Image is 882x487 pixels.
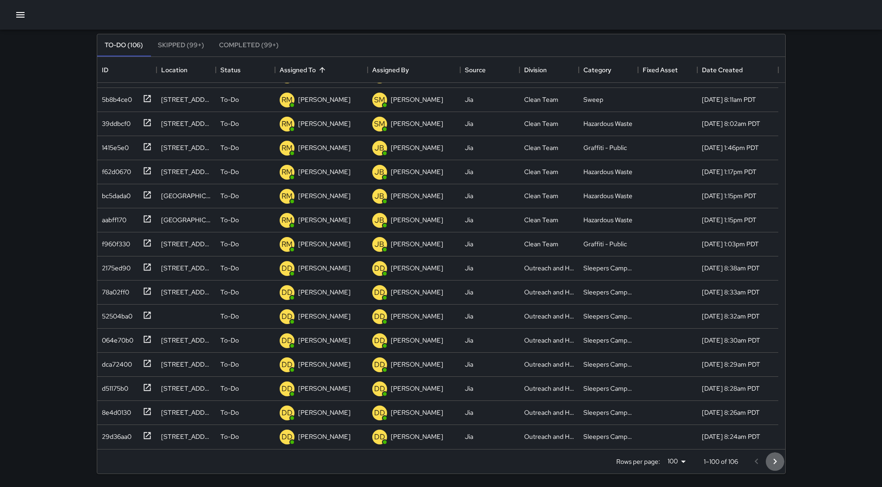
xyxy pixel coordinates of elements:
p: RM [281,119,293,130]
div: Jia [465,191,473,200]
p: To-Do [220,167,239,176]
div: Source [460,57,519,83]
p: DD [374,335,385,346]
p: DD [374,263,385,274]
p: DD [281,431,293,443]
p: JB [375,167,384,178]
p: To-Do [220,263,239,273]
div: 9/22/2025, 8:32am PDT [702,312,760,321]
p: DD [281,407,293,418]
div: Hazardous Waste [583,215,632,225]
p: JB [375,143,384,154]
div: d51175b0 [98,380,128,393]
div: Location [156,57,216,83]
div: Jia [465,119,473,128]
p: [PERSON_NAME] [391,384,443,393]
div: Jia [465,312,473,321]
p: JB [375,215,384,226]
div: 600 Van Ness Avenue [161,263,211,273]
p: To-Do [220,336,239,345]
p: [PERSON_NAME] [391,287,443,297]
div: f62d0670 [98,163,131,176]
div: Sleepers Campers and Loiterers [583,360,633,369]
div: Hazardous Waste [583,191,632,200]
p: DD [281,287,293,298]
p: [PERSON_NAME] [391,312,443,321]
div: Outreach and Hospitality [524,360,574,369]
div: 34 Van Ness Avenue [161,239,211,249]
div: 9/22/2025, 8:28am PDT [702,384,760,393]
p: RM [281,215,293,226]
div: ID [97,57,156,83]
div: Jia [465,336,473,345]
div: dca72400 [98,356,132,369]
p: [PERSON_NAME] [298,408,350,417]
button: Sort [316,63,329,76]
p: To-Do [220,239,239,249]
div: 1415e5e0 [98,139,129,152]
p: To-Do [220,408,239,417]
p: [PERSON_NAME] [298,191,350,200]
p: [PERSON_NAME] [298,432,350,441]
div: Clean Team [524,143,558,152]
div: f960f330 [98,236,130,249]
div: 78a02ff0 [98,284,129,297]
div: 9/21/2025, 1:46pm PDT [702,143,759,152]
div: Jia [465,360,473,369]
div: Jia [465,167,473,176]
div: 5b8b4ce0 [98,91,132,104]
p: DD [374,359,385,370]
p: [PERSON_NAME] [391,143,443,152]
p: RM [281,143,293,154]
p: [PERSON_NAME] [298,360,350,369]
div: 719 Golden Gate Avenue [161,287,211,297]
p: DD [281,311,293,322]
button: Go to next page [766,452,784,471]
div: Clean Team [524,167,558,176]
div: 9/22/2025, 8:29am PDT [702,360,760,369]
p: [PERSON_NAME] [298,312,350,321]
p: [PERSON_NAME] [391,167,443,176]
div: Date Created [697,57,778,83]
p: [PERSON_NAME] [298,263,350,273]
div: Sweep [583,95,603,104]
div: 9/21/2025, 1:17pm PDT [702,167,757,176]
p: [PERSON_NAME] [298,239,350,249]
div: Clean Team [524,239,558,249]
div: ID [102,57,108,83]
div: Status [220,57,241,83]
div: Sleepers Campers and Loiterers [583,312,633,321]
p: JB [375,191,384,202]
div: Assigned By [372,57,409,83]
p: [PERSON_NAME] [391,215,443,225]
div: Assigned To [280,57,316,83]
div: 380 Fulton Street [161,432,211,441]
p: 1–100 of 106 [704,457,738,466]
div: Source [465,57,486,83]
p: DD [281,383,293,394]
p: [PERSON_NAME] [298,143,350,152]
div: 29d36aa0 [98,428,131,441]
div: Category [583,57,611,83]
p: [PERSON_NAME] [391,191,443,200]
div: 601 Mcallister Street [161,336,211,345]
p: [PERSON_NAME] [391,360,443,369]
div: Jia [465,143,473,152]
p: To-Do [220,143,239,152]
div: bc5dada0 [98,187,131,200]
div: 9/22/2025, 8:24am PDT [702,432,760,441]
div: 1415 Market Street [161,95,211,104]
div: 9/22/2025, 8:38am PDT [702,263,760,273]
p: To-Do [220,95,239,104]
div: Outreach and Hospitality [524,263,574,273]
div: 9/21/2025, 1:15pm PDT [702,191,757,200]
div: 9/22/2025, 8:11am PDT [702,95,756,104]
div: Division [524,57,547,83]
div: Fixed Asset [643,57,678,83]
div: Jia [465,215,473,225]
div: Outreach and Hospitality [524,408,574,417]
p: [PERSON_NAME] [391,432,443,441]
p: To-Do [220,432,239,441]
p: [PERSON_NAME] [298,215,350,225]
div: 1 South Van Ness Avenue [161,143,211,152]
